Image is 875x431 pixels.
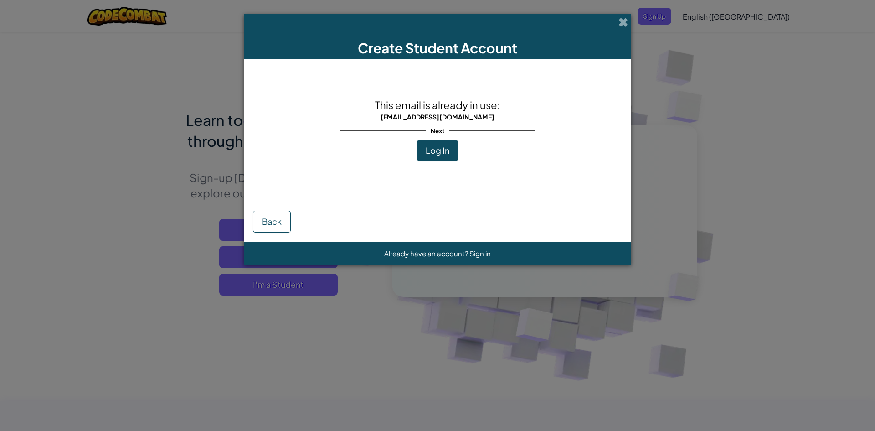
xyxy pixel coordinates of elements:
span: Log In [426,145,449,156]
a: Sign in [469,249,491,258]
span: Already have an account? [384,249,469,258]
span: Next [426,124,449,137]
span: Create Student Account [358,39,517,57]
span: This email is already in use: [375,99,500,111]
span: Back [262,216,282,227]
button: Back [253,211,291,233]
span: [EMAIL_ADDRESS][DOMAIN_NAME] [381,113,494,121]
button: Log In [417,140,458,161]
